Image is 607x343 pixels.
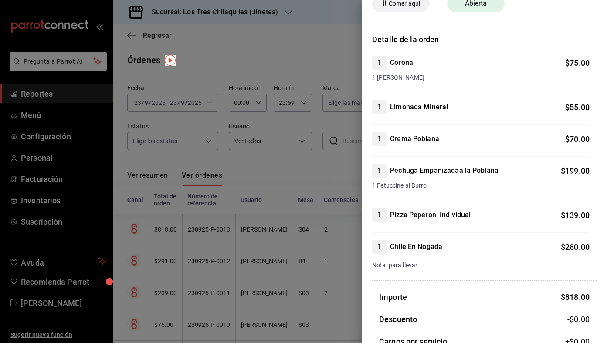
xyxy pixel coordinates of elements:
[379,313,417,325] h3: Descuento
[372,262,417,269] span: Nota: para llevar
[565,103,590,112] span: $ 55.00
[561,211,590,220] span: $ 139.00
[390,102,448,112] h4: Limonada Mineral
[165,55,176,66] img: Tooltip marker
[372,242,387,252] span: 1
[567,313,590,325] span: -$0.00
[390,165,498,176] h4: Pechuga Empanizadaa la Poblana
[372,181,590,190] span: 1 Fetuccine al Burro
[390,57,413,68] h4: Corona
[390,242,442,252] h4: Chile En Nogada
[390,134,439,144] h4: Crema Poblana
[372,134,387,144] span: 1
[372,210,387,220] span: 1
[372,165,387,176] span: 1
[372,34,597,45] h3: Detalle de la orden
[561,293,590,302] span: $ 818.00
[561,242,590,252] span: $ 280.00
[372,73,590,82] span: 1 [PERSON_NAME]
[390,210,471,220] h4: Pizza Peperoni Individual
[372,57,387,68] span: 1
[565,135,590,144] span: $ 70.00
[565,58,590,67] span: $ 75.00
[561,166,590,175] span: $ 199.00
[372,102,387,112] span: 1
[379,291,407,303] h3: Importe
